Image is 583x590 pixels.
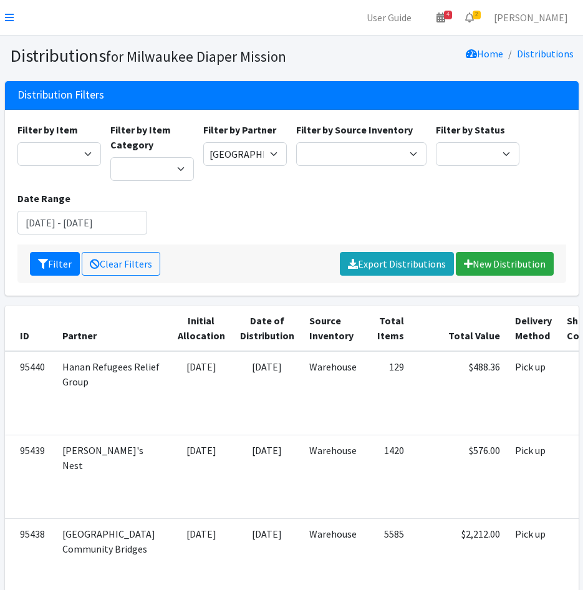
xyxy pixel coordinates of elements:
td: $488.36 [412,351,508,435]
td: [DATE] [233,351,302,435]
a: 2 [455,5,484,30]
small: for Milwaukee Diaper Mission [106,47,286,65]
td: 129 [364,351,412,435]
a: User Guide [357,5,422,30]
a: Distributions [517,47,574,60]
th: ID [5,306,55,351]
td: Hanan Refugees Relief Group [55,351,170,435]
a: 4 [426,5,455,30]
td: Pick up [508,351,559,435]
a: Home [466,47,503,60]
a: Export Distributions [340,252,454,276]
td: [PERSON_NAME]'s Nest [55,435,170,518]
td: Warehouse [302,351,364,435]
button: Filter [30,252,80,276]
td: 95440 [5,351,55,435]
td: 95439 [5,435,55,518]
th: Date of Distribution [233,306,302,351]
th: Partner [55,306,170,351]
th: Delivery Method [508,306,559,351]
td: [DATE] [233,435,302,518]
a: Clear Filters [82,252,160,276]
label: Filter by Item [17,122,78,137]
a: New Distribution [456,252,554,276]
span: 2 [473,11,481,19]
td: Pick up [508,435,559,518]
h3: Distribution Filters [17,89,104,102]
label: Filter by Partner [203,122,276,137]
a: [PERSON_NAME] [484,5,578,30]
span: 4 [444,11,452,19]
th: Total Items [364,306,412,351]
label: Date Range [17,191,70,206]
td: [DATE] [170,435,233,518]
label: Filter by Item Category [110,122,194,152]
label: Filter by Source Inventory [296,122,413,137]
th: Source Inventory [302,306,364,351]
label: Filter by Status [436,122,505,137]
th: Total Value [412,306,508,351]
td: Warehouse [302,435,364,518]
th: Initial Allocation [170,306,233,351]
td: [DATE] [170,351,233,435]
td: 1420 [364,435,412,518]
input: January 1, 2011 - December 31, 2011 [17,211,148,235]
h1: Distributions [10,45,287,67]
td: $576.00 [412,435,508,518]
